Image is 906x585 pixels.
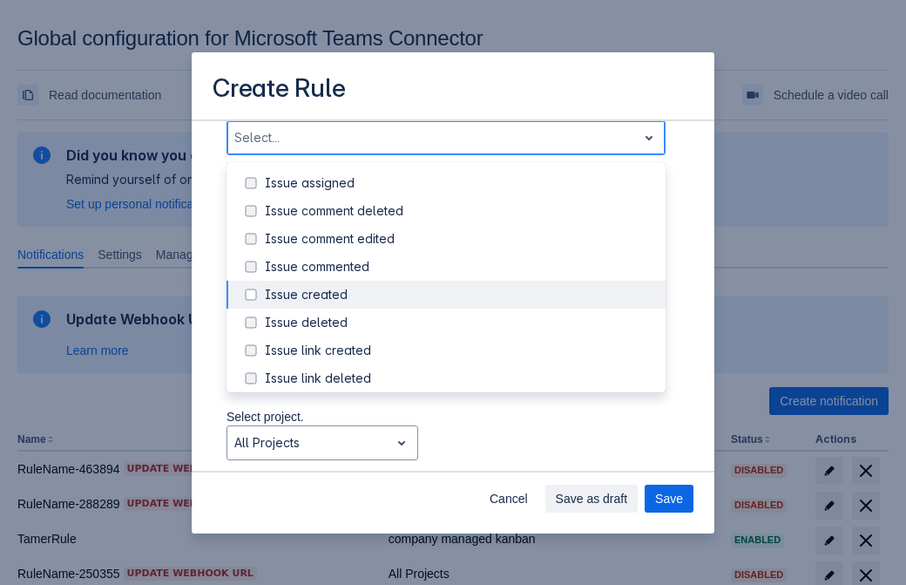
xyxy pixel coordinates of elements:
[391,432,412,453] span: open
[479,485,538,513] button: Cancel
[453,469,645,486] p: Select issue priorities.
[265,342,655,359] div: Issue link created
[645,485,693,513] button: Save
[265,314,655,331] div: Issue deleted
[545,485,639,513] button: Save as draft
[655,485,683,513] span: Save
[192,119,714,473] div: Scrollable content
[639,127,659,148] span: open
[490,485,528,513] span: Cancel
[265,258,655,275] div: Issue commented
[556,485,628,513] span: Save as draft
[265,230,655,248] div: Issue comment edited
[265,370,655,387] div: Issue link deleted
[213,73,346,107] h3: Create Rule
[226,469,418,486] p: Select issue types.
[265,174,655,192] div: Issue assigned
[265,202,655,220] div: Issue comment deleted
[226,408,418,425] p: Select project.
[265,286,655,303] div: Issue created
